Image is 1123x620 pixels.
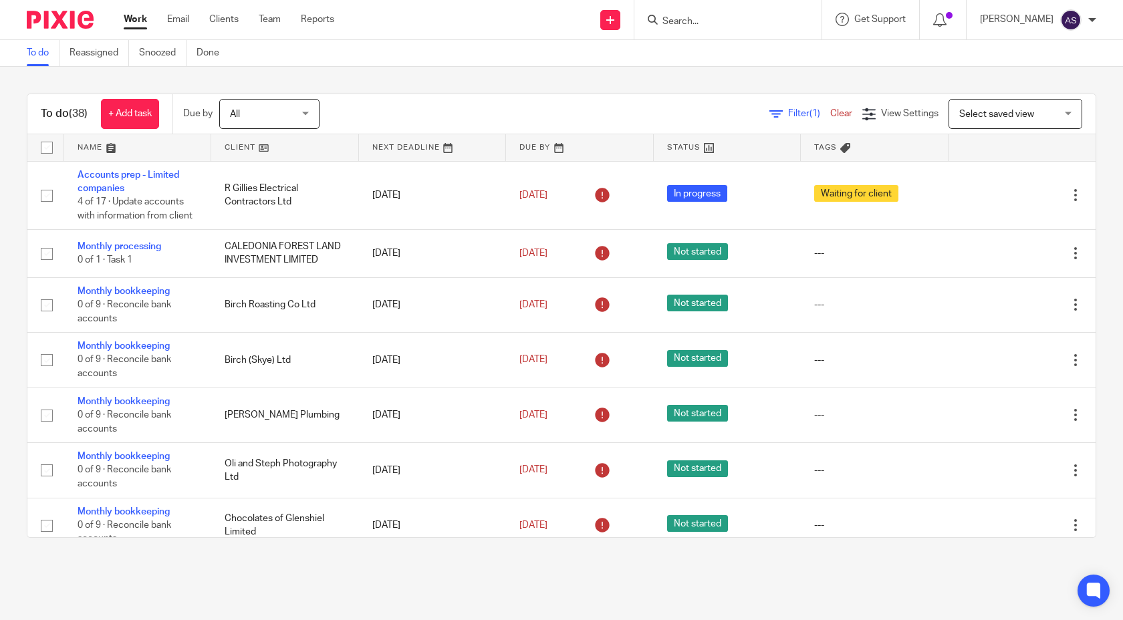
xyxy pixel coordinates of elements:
a: Clients [209,13,239,26]
a: Reassigned [70,40,129,66]
span: [DATE] [519,520,547,530]
a: To do [27,40,59,66]
a: Monthly bookkeeping [78,341,170,351]
div: --- [814,518,934,532]
div: --- [814,408,934,422]
div: --- [814,353,934,367]
span: Waiting for client [814,185,898,202]
span: 0 of 9 · Reconcile bank accounts [78,410,171,434]
td: [DATE] [359,333,506,387]
span: 0 of 1 · Task 1 [78,256,132,265]
td: [DATE] [359,443,506,498]
span: View Settings [881,109,939,118]
img: svg%3E [1060,9,1082,31]
span: 0 of 9 · Reconcile bank accounts [78,520,171,544]
span: [DATE] [519,410,547,420]
span: Tags [814,144,837,151]
span: Not started [667,243,728,260]
a: Snoozed [139,40,186,66]
span: 0 of 9 · Reconcile bank accounts [78,466,171,489]
td: [DATE] [359,161,506,230]
td: [PERSON_NAME] Plumbing [211,387,358,442]
a: Team [259,13,281,26]
h1: To do [41,107,88,121]
span: [DATE] [519,300,547,309]
p: [PERSON_NAME] [980,13,1053,26]
span: Filter [788,109,830,118]
td: CALEDONIA FOREST LAND INVESTMENT LIMITED [211,230,358,277]
td: Birch (Skye) Ltd [211,333,358,387]
a: Monthly bookkeeping [78,507,170,516]
span: In progress [667,185,727,202]
span: 4 of 17 · Update accounts with information from client [78,197,193,220]
td: Birch Roasting Co Ltd [211,277,358,332]
a: Monthly bookkeeping [78,452,170,461]
a: Accounts prep - Limited companies [78,170,179,193]
span: Not started [667,405,728,422]
span: 0 of 9 · Reconcile bank accounts [78,300,171,323]
a: Monthly bookkeeping [78,287,170,296]
span: Not started [667,515,728,532]
span: [DATE] [519,249,547,258]
td: R Gillies Electrical Contractors Ltd [211,161,358,230]
td: [DATE] [359,230,506,277]
span: [DATE] [519,190,547,200]
td: Chocolates of Glenshiel Limited [211,498,358,553]
a: Email [167,13,189,26]
td: Oli and Steph Photography Ltd [211,443,358,498]
p: Due by [183,107,213,120]
span: 0 of 9 · Reconcile bank accounts [78,355,171,379]
a: Done [197,40,229,66]
span: Not started [667,350,728,367]
span: All [230,110,240,119]
span: (38) [69,108,88,119]
a: Reports [301,13,334,26]
a: Monthly processing [78,242,161,251]
td: [DATE] [359,498,506,553]
span: Get Support [854,15,906,24]
div: --- [814,298,934,311]
span: Not started [667,295,728,311]
div: --- [814,247,934,260]
img: Pixie [27,11,94,29]
span: [DATE] [519,355,547,365]
a: Work [124,13,147,26]
a: + Add task [101,99,159,129]
input: Search [661,16,781,28]
a: Clear [830,109,852,118]
td: [DATE] [359,277,506,332]
span: Not started [667,460,728,477]
a: Monthly bookkeeping [78,397,170,406]
td: [DATE] [359,387,506,442]
span: (1) [809,109,820,118]
div: --- [814,464,934,477]
span: Select saved view [959,110,1034,119]
span: [DATE] [519,466,547,475]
